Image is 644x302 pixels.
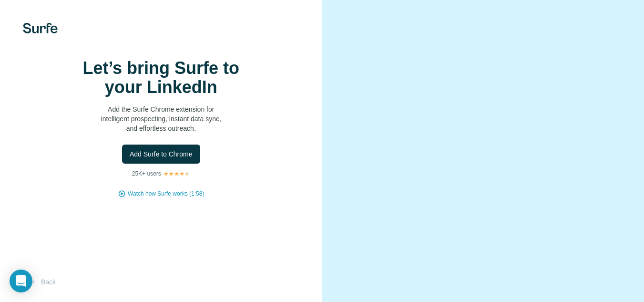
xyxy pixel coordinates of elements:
p: 25K+ users [132,169,161,178]
img: Surfe's logo [23,23,58,33]
button: Back [23,273,62,291]
button: Watch how Surfe works (1:58) [128,189,204,198]
h1: Let’s bring Surfe to your LinkedIn [66,59,256,97]
img: Rating Stars [163,171,190,177]
button: Add Surfe to Chrome [122,145,200,164]
div: Open Intercom Messenger [10,270,32,292]
p: Add the Surfe Chrome extension for intelligent prospecting, instant data sync, and effortless out... [66,104,256,133]
span: Add Surfe to Chrome [130,149,193,159]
